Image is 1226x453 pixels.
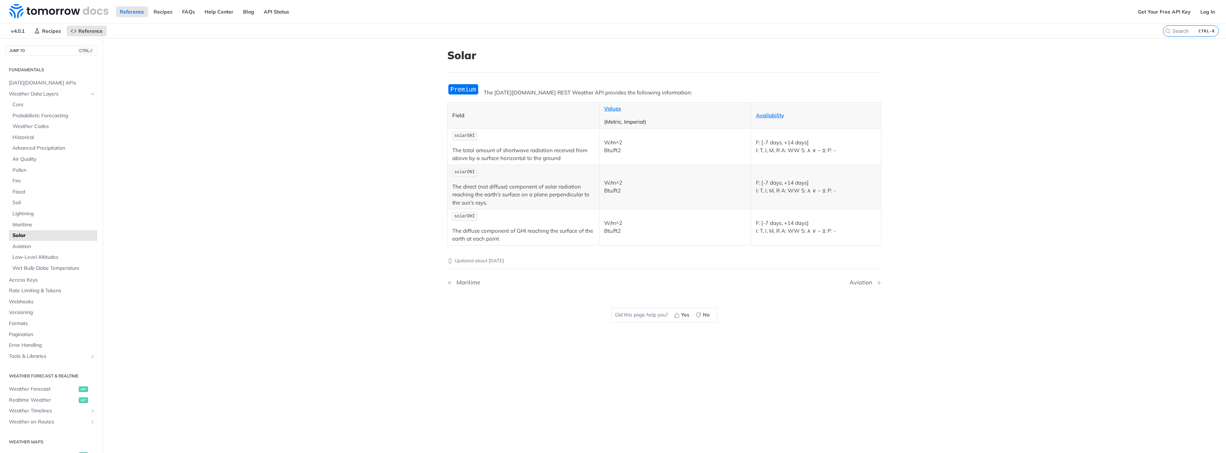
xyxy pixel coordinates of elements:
span: Weather on Routes [9,418,88,426]
a: Availability [756,112,784,119]
nav: Pagination Controls [447,272,881,293]
span: Core [12,101,96,108]
p: F: [-7 days, +14 days] I: T, I, M, R A: WW S: ∧ ∨ ~ ⧖ P: - [756,219,876,235]
a: Values [604,105,621,112]
button: Hide subpages for Weather Data Layers [90,91,96,97]
p: Updated about [DATE] [447,257,881,264]
span: Tools & Libraries [9,353,88,360]
span: Advanced Precipitation [12,145,96,152]
span: Wet Bulb Globe Temperature [12,265,96,272]
span: Weather Forecast [9,386,77,393]
a: Recipes [150,6,176,17]
h2: Fundamentals [5,67,97,73]
img: Tomorrow.io Weather API Docs [9,4,108,18]
button: No [693,310,714,320]
button: Yes [671,310,693,320]
p: Field [452,112,594,120]
h1: Solar [447,49,881,62]
span: Formats [9,320,96,327]
p: The total amount of shortwave radiation received from above by a surface horizontal to the ground [452,146,594,163]
h2: Weather Forecast & realtime [5,373,97,379]
h2: Weather Maps [5,439,97,445]
span: Realtime Weather [9,397,77,404]
span: Flood [12,189,96,196]
span: get [79,397,88,403]
p: F: [-7 days, +14 days] I: T, I, M, R A: WW S: ∧ ∨ ~ ⧖ P: - [756,179,876,195]
span: Solar [12,232,96,239]
a: Weather on RoutesShow subpages for Weather on Routes [5,417,97,427]
span: Air Quality [12,156,96,163]
a: Maritime [9,220,97,230]
span: solarDHI [454,214,475,219]
span: Versioning [9,309,96,316]
button: Show subpages for Weather on Routes [90,419,96,425]
a: Core [9,99,97,110]
a: Formats [5,318,97,329]
span: Weather Data Layers [9,91,88,98]
span: Aviation [12,243,96,250]
span: Lightning [12,210,96,217]
span: Low-Level Altitudes [12,254,96,261]
a: Rate Limiting & Tokens [5,285,97,296]
span: Reference [78,28,103,34]
a: Reference [116,6,148,17]
p: The [DATE][DOMAIN_NAME] REST Weather API provides the following information: [447,89,881,97]
span: solarGHI [454,133,475,138]
a: Flood [9,187,97,197]
a: FAQs [178,6,199,17]
kbd: CTRL-K [1197,27,1217,35]
span: Pagination [9,331,96,338]
a: Blog [239,6,258,17]
a: Reference [67,26,107,36]
div: Aviation [850,279,876,286]
a: Help Center [201,6,237,17]
a: Versioning [5,307,97,318]
button: Show subpages for Weather Timelines [90,408,96,414]
svg: Search [1165,28,1171,34]
a: Wet Bulb Globe Temperature [9,263,97,274]
a: [DATE][DOMAIN_NAME] APIs [5,78,97,88]
a: Webhooks [5,297,97,307]
a: Solar [9,230,97,241]
span: CTRL-/ [78,48,93,53]
a: Fire [9,176,97,186]
a: Advanced Precipitation [9,143,97,154]
span: Error Handling [9,342,96,349]
button: JUMP TOCTRL-/ [5,45,97,56]
span: Pollen [12,167,96,174]
a: Recipes [30,26,65,36]
span: No [703,311,710,319]
p: F: [-7 days, +14 days] I: T, I, M, R A: WW S: ∧ ∨ ~ ⧖ P: - [756,139,876,155]
span: v4.0.1 [7,26,29,36]
a: Low-Level Altitudes [9,252,97,263]
a: Get Your Free API Key [1134,6,1195,17]
a: Weather Forecastget [5,384,97,395]
a: Access Keys [5,275,97,285]
span: Yes [681,311,689,319]
span: Maritime [12,221,96,228]
a: Error Handling [5,340,97,351]
span: Recipes [42,28,61,34]
a: Air Quality [9,154,97,165]
span: Historical [12,134,96,141]
p: The diffuse component of GHI reaching the surface of the earth at each point [452,227,594,243]
a: Pollen [9,165,97,176]
p: The direct (not diffuse) component of solar radiation reaching the earth's surface on a plane per... [452,183,594,207]
div: Did this page help you? [611,308,717,323]
button: Show subpages for Tools & Libraries [90,354,96,359]
span: Fire [12,177,96,185]
span: Soil [12,199,96,206]
span: Rate Limiting & Tokens [9,287,96,294]
a: API Status [260,6,293,17]
span: [DATE][DOMAIN_NAME] APIs [9,79,96,87]
a: Historical [9,132,97,143]
div: Maritime [453,279,480,286]
p: (Metric, Imperial) [604,118,746,126]
a: Next Page: Aviation [850,279,881,286]
span: Webhooks [9,298,96,305]
p: W/m^2 Btu/ft2 [604,219,746,235]
a: Soil [9,197,97,208]
a: Tools & LibrariesShow subpages for Tools & Libraries [5,351,97,362]
span: Weather Timelines [9,407,88,415]
a: Probabilistic Forecasting [9,110,97,121]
